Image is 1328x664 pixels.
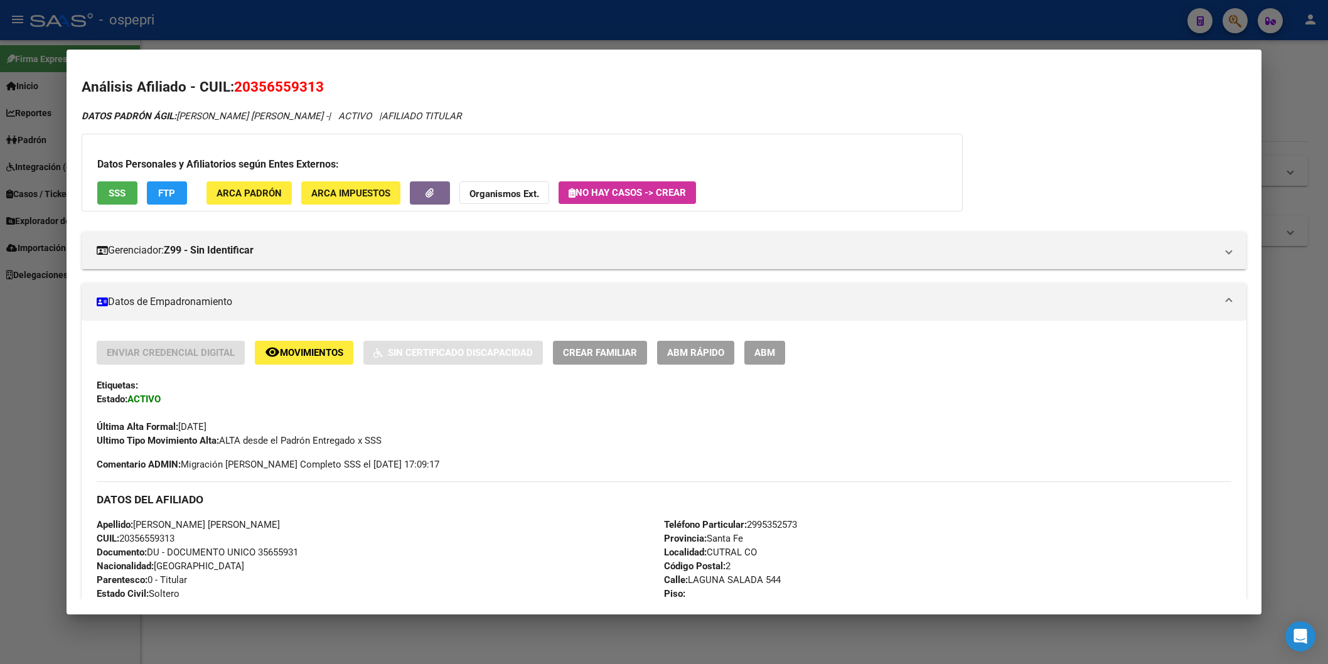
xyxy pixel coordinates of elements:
[664,519,797,530] span: 2995352573
[664,560,726,572] strong: Código Postal:
[382,110,461,122] span: AFILIADO TITULAR
[97,394,127,405] strong: Estado:
[97,157,947,172] h3: Datos Personales y Afiliatorios según Entes Externos:
[657,341,734,364] button: ABM Rápido
[82,110,176,122] strong: DATOS PADRÓN ÁGIL:
[569,187,686,198] span: No hay casos -> Crear
[255,341,353,364] button: Movimientos
[217,188,282,199] span: ARCA Padrón
[97,243,1216,258] mat-panel-title: Gerenciador:
[82,283,1246,321] mat-expansion-panel-header: Datos de Empadronamiento
[97,493,1231,506] h3: DATOS DEL AFILIADO
[127,394,161,405] strong: ACTIVO
[563,348,637,359] span: Crear Familiar
[97,435,219,446] strong: Ultimo Tipo Movimiento Alta:
[97,574,147,586] strong: Parentesco:
[559,181,696,204] button: No hay casos -> Crear
[664,574,781,586] span: LAGUNA SALADA 544
[97,533,119,544] strong: CUIL:
[97,294,1216,309] mat-panel-title: Datos de Empadronamiento
[97,588,179,599] span: Soltero
[667,348,724,359] span: ABM Rápido
[97,380,138,391] strong: Etiquetas:
[97,588,149,599] strong: Estado Civil:
[82,110,461,122] i: | ACTIVO |
[158,188,175,199] span: FTP
[469,188,539,200] strong: Organismos Ext.
[754,348,775,359] span: ABM
[97,560,244,572] span: [GEOGRAPHIC_DATA]
[164,243,254,258] strong: Z99 - Sin Identificar
[664,533,707,544] strong: Provincia:
[97,459,181,470] strong: Comentario ADMIN:
[97,341,245,364] button: Enviar Credencial Digital
[459,181,549,205] button: Organismos Ext.
[107,348,235,359] span: Enviar Credencial Digital
[97,181,137,205] button: SSS
[301,181,400,205] button: ARCA Impuestos
[744,341,785,364] button: ABM
[97,435,382,446] span: ALTA desde el Padrón Entregado x SSS
[97,547,298,558] span: DU - DOCUMENTO UNICO 35655931
[109,188,126,199] span: SSS
[97,421,178,432] strong: Última Alta Formal:
[234,78,324,95] span: 20356559313
[82,232,1246,269] mat-expansion-panel-header: Gerenciador:Z99 - Sin Identificar
[147,181,187,205] button: FTP
[206,181,292,205] button: ARCA Padrón
[664,574,688,586] strong: Calle:
[664,547,707,558] strong: Localidad:
[97,519,280,530] span: [PERSON_NAME] [PERSON_NAME]
[664,588,685,599] strong: Piso:
[311,188,390,199] span: ARCA Impuestos
[97,421,206,432] span: [DATE]
[664,533,743,544] span: Santa Fe
[97,547,147,558] strong: Documento:
[280,348,343,359] span: Movimientos
[664,519,747,530] strong: Teléfono Particular:
[265,345,280,360] mat-icon: remove_red_eye
[82,110,328,122] span: [PERSON_NAME] [PERSON_NAME] -
[664,547,757,558] span: CUTRAL CO
[363,341,543,364] button: Sin Certificado Discapacidad
[553,341,647,364] button: Crear Familiar
[97,533,174,544] span: 20356559313
[664,560,731,572] span: 2
[388,348,533,359] span: Sin Certificado Discapacidad
[97,574,187,586] span: 0 - Titular
[97,458,439,471] span: Migración [PERSON_NAME] Completo SSS el [DATE] 17:09:17
[82,77,1246,98] h2: Análisis Afiliado - CUIL:
[97,560,154,572] strong: Nacionalidad:
[97,519,133,530] strong: Apellido:
[1285,621,1315,651] div: Open Intercom Messenger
